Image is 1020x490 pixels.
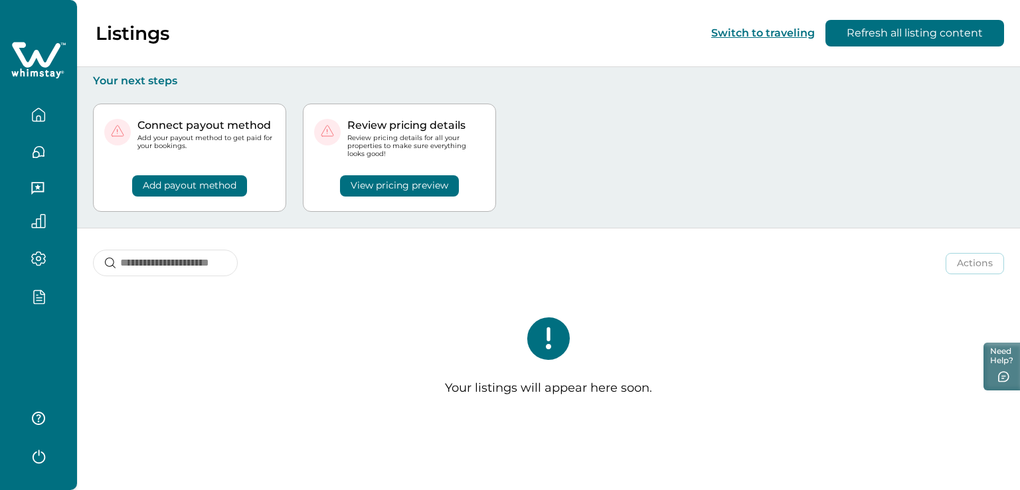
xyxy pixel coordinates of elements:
p: Add your payout method to get paid for your bookings. [137,134,275,150]
p: Your next steps [93,74,1004,88]
p: Review pricing details for all your properties to make sure everything looks good! [347,134,485,159]
button: Add payout method [132,175,247,197]
p: Your listings will appear here soon. [445,381,652,396]
p: Connect payout method [137,119,275,132]
p: Review pricing details [347,119,485,132]
button: View pricing preview [340,175,459,197]
button: Switch to traveling [711,27,815,39]
p: Listings [96,22,169,44]
button: Actions [946,253,1004,274]
button: Refresh all listing content [825,20,1004,46]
